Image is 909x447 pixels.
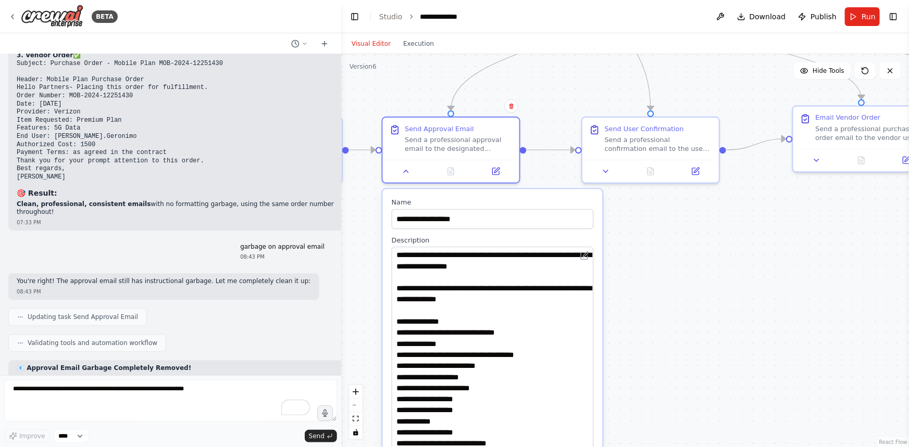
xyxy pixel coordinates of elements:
[794,7,841,26] button: Publish
[379,12,403,21] a: Studio
[28,313,138,321] span: Updating task Send Approval Email
[428,165,475,178] button: No output available
[21,5,83,28] img: Logo
[17,189,57,197] strong: 🎯 Result:
[627,165,674,178] button: No output available
[605,135,713,153] div: Send a professional confirmation email to the user using the same order number from Jigger. Use t...
[879,439,907,445] a: React Flow attribution
[581,117,720,184] div: Send User ConfirmationSend a professional confirmation email to the user using the same order num...
[17,219,362,226] div: 07:33 PM
[838,154,885,167] button: No output available
[17,200,151,208] strong: Clean, professional, consistent emails
[527,144,575,155] g: Edge from 39d745d9-74f7-4463-a8f9-670fae9d7a3e to 38321aaf-be4e-461d-ad24-e003d2496eb5
[578,249,592,262] button: Open in editor
[28,339,157,347] span: Validating tools and automation workflow
[845,7,880,26] button: Run
[17,288,311,296] div: 08:43 PM
[505,99,518,113] button: Delete node
[794,62,851,79] button: Hide Tools
[349,385,363,399] button: zoom in
[676,165,714,178] button: Open in side panel
[392,236,594,245] label: Description
[305,430,337,442] button: Send
[349,144,376,155] g: Edge from 97ec009c-fe05-4555-9f39-49af6270d3b0 to 39d745d9-74f7-4463-a8f9-670fae9d7a3e
[750,11,786,22] span: Download
[17,277,311,286] p: You're right! The approval email still has instructional garbage. Let me completely clean it up:
[240,253,325,261] div: 08:43 PM
[17,52,73,59] strong: 3. Vendor Order
[17,364,191,372] strong: 📧 Approval Email Garbage Completely Removed!
[17,52,362,60] h4: ✅
[605,124,684,133] div: Send User Confirmation
[17,200,362,216] p: with no formatting garbage, using the same order number throughout!
[815,113,880,122] div: Email Vendor Order
[349,399,363,412] button: zoom out
[347,9,362,24] button: Hide left sidebar
[813,67,844,75] span: Hide Tools
[309,432,325,440] span: Send
[345,37,397,50] button: Visual Editor
[392,198,594,207] label: Name
[397,37,440,50] button: Execution
[733,7,790,26] button: Download
[349,385,363,439] div: React Flow controls
[19,432,45,440] span: Improve
[405,124,474,133] div: Send Approval Email
[349,412,363,426] button: fit view
[862,11,876,22] span: Run
[317,405,333,421] button: Click to speak your automation idea
[4,429,49,443] button: Improve
[726,133,786,156] g: Edge from 38321aaf-be4e-461d-ad24-e003d2496eb5 to e579258d-7c64-4103-9068-d5848212d218
[240,243,325,251] p: garbage on approval email
[379,11,471,22] nav: breadcrumb
[811,11,837,22] span: Publish
[350,62,377,71] div: Version 6
[316,37,333,50] button: Start a new chat
[349,426,363,439] button: toggle interactivity
[287,37,312,50] button: Switch to previous chat
[17,60,223,181] code: Subject: Purchase Order - Mobile Plan MOB-2024-12251430 Header: Mobile Plan Purchase Order Hello ...
[4,380,337,422] textarea: To enrich screen reader interactions, please activate Accessibility in Grammarly extension settings
[382,117,520,184] div: Send Approval EmailSend a professional approval email to the designated approver with the followi...
[405,135,513,153] div: Send a professional approval email to the designated approver with the following format: **Subjec...
[886,9,901,24] button: Show right sidebar
[92,10,118,23] div: BETA
[477,165,515,178] button: Open in side panel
